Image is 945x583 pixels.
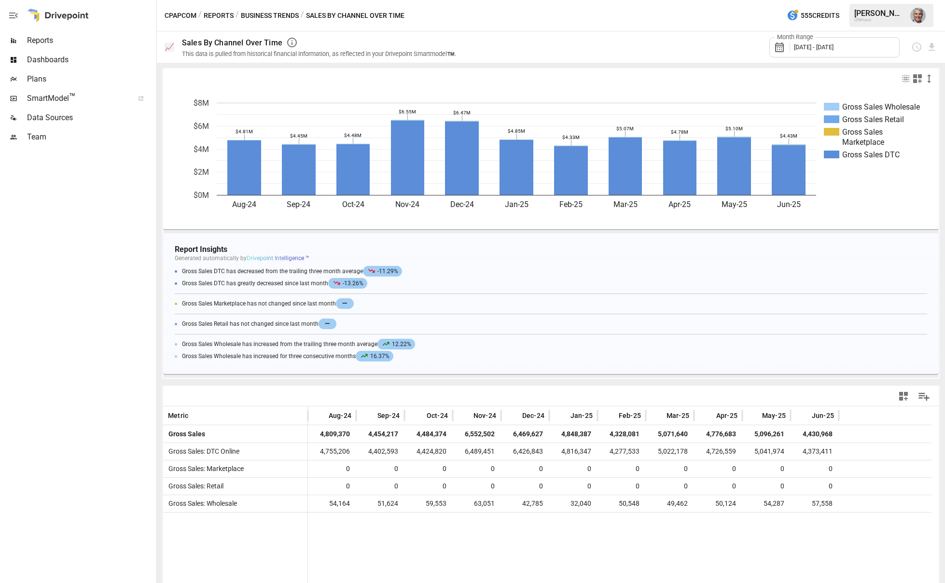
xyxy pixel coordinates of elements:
span: 0 [795,460,834,477]
div: / [236,10,239,22]
span: 0 [313,460,351,477]
span: 4,816,347 [554,443,593,460]
span: 4,277,533 [602,443,641,460]
button: Sort [748,409,761,422]
text: Jan-25 [505,200,528,209]
h4: Report Insights [175,245,927,254]
span: 32,040 [554,495,593,512]
text: $5.07M [616,126,634,131]
span: 4,373,411 [795,443,834,460]
span: Gross Sales Marketplace has not changed since last month [182,298,356,309]
span: 5,071,640 [651,426,689,443]
span: 4,726,559 [699,443,737,460]
div: / [301,10,304,22]
span: Jan-25 [570,411,593,420]
span: 42,785 [506,495,544,512]
span: Gross Sales DTC has decreased from the trailing three month average [182,268,404,275]
span: Mar-25 [667,411,689,420]
span: Gross Sales [165,430,205,438]
span: 4,328,081 [602,426,641,443]
span: 0 [361,478,400,495]
button: 555Credits [783,7,843,25]
span: 4,848,387 [554,426,593,443]
span: -11.29% [363,266,402,277]
span: 4,755,206 [313,443,351,460]
text: $6.55M [399,109,416,114]
span: 0 [458,478,496,495]
span: 63,051 [458,495,496,512]
text: $6.47M [453,110,471,115]
span: Gross Sales: DTC Online [165,447,239,455]
text: May-25 [722,200,747,209]
text: $4.78M [671,129,688,135]
span: 0 [506,478,544,495]
text: Dec-24 [450,200,474,209]
span: 4,430,968 [795,426,834,443]
div: Sales By Channel Over Time [182,38,282,47]
span: -13.26% [328,278,367,289]
button: Sort [652,409,666,422]
span: Gross Sales: Wholesale [165,500,237,507]
text: Sep-24 [287,200,310,209]
span: 4,454,217 [361,426,400,443]
span: 49,462 [651,495,689,512]
span: 0 [602,478,641,495]
img: Joe Megibow [910,8,926,23]
span: 5,041,974 [747,443,786,460]
button: Manage Columns [913,386,935,407]
button: Sort [314,409,328,422]
span: 5,022,178 [651,443,689,460]
span: 54,287 [747,495,786,512]
span: Gross Sales DTC has greatly decreased since last month [182,280,370,287]
span: 0 [409,460,448,477]
span: Jun-25 [812,411,834,420]
button: Download report [926,42,937,53]
span: 12.22% [377,339,415,349]
span: 4,776,683 [699,426,737,443]
span: 0 [651,478,689,495]
span: SmartModel [27,93,127,104]
span: Gross Sales: Retail [165,482,223,490]
span: Gross Sales Wholesale has increased from the trailing three month average [182,341,417,347]
div: 📈 [165,42,174,52]
text: $4.48M [344,133,361,138]
span: 0 [361,460,400,477]
button: Sort [702,409,715,422]
button: Joe Megibow [904,2,931,29]
span: 57,558 [795,495,834,512]
text: $4.85M [508,128,525,134]
div: [PERSON_NAME] [854,9,904,18]
div: / [198,10,202,22]
div: This data is pulled from historical financial information, as reflected in your Drivepoint Smartm... [182,50,456,57]
span: Gross Sales Retail has not changed since last month [182,319,339,329]
div: CPAPcom [854,18,904,22]
span: Plans [27,73,154,85]
button: Sort [363,409,376,422]
span: Team [27,131,154,143]
text: Gross Sales [842,127,883,137]
span: 6,552,502 [458,426,496,443]
span: 0 [506,460,544,477]
span: Feb-25 [619,411,641,420]
span: 6,426,843 [506,443,544,460]
button: Sort [797,409,811,422]
span: Aug-24 [329,411,351,420]
span: 0 [409,478,448,495]
span: 0 [699,460,737,477]
button: Sort [459,409,472,422]
button: Sort [508,409,521,422]
span: 4,484,374 [409,426,448,443]
span: Nov-24 [473,411,496,420]
text: Mar-25 [613,200,638,209]
text: $8M [194,98,209,108]
span: 16.37% [356,351,393,361]
span: 0 [795,478,834,495]
span: 6,469,627 [506,426,544,443]
text: $2M [194,167,209,177]
span: Oct-24 [427,411,448,420]
button: Sort [556,409,570,422]
text: $5.10M [725,126,743,131]
button: Sort [412,409,426,422]
span: 4,402,593 [361,443,400,460]
text: Feb-25 [559,200,583,209]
